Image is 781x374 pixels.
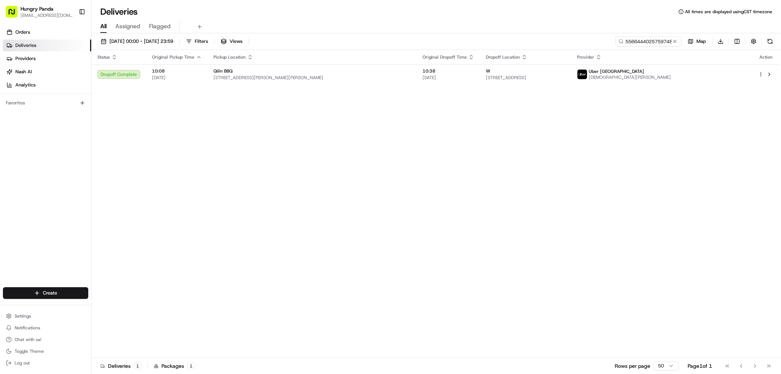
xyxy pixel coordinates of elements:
[3,53,91,64] a: Providers
[3,79,91,91] a: Analytics
[3,346,88,356] button: Toggle Theme
[486,75,565,81] span: [STREET_ADDRESS]
[577,54,594,60] span: Provider
[15,313,31,319] span: Settings
[43,290,57,296] span: Create
[15,82,36,88] span: Analytics
[152,68,202,74] span: 10:08
[213,54,246,60] span: Pickup Location
[3,66,91,78] a: Nash AI
[423,75,474,81] span: [DATE]
[97,54,110,60] span: Status
[183,36,211,47] button: Filters
[589,74,671,80] span: [DEMOGRAPHIC_DATA][PERSON_NAME]
[100,362,142,370] div: Deliveries
[423,68,474,74] span: 10:38
[100,22,107,31] span: All
[109,38,173,45] span: [DATE] 00:00 - [DATE] 23:59
[3,97,88,109] div: Favorites
[195,38,208,45] span: Filters
[423,54,467,60] span: Original Dropoff Time
[15,360,30,366] span: Log out
[577,70,587,79] img: uber-new-logo.jpeg
[3,287,88,299] button: Create
[3,40,91,51] a: Deliveries
[21,5,53,12] button: Hungry Panda
[3,323,88,333] button: Notifications
[688,362,712,370] div: Page 1 of 1
[213,75,411,81] span: [STREET_ADDRESS][PERSON_NAME][PERSON_NAME]
[758,54,774,60] div: Action
[15,348,44,354] span: Toggle Theme
[615,362,650,370] p: Rows per page
[3,334,88,345] button: Chat with us!
[21,12,73,18] button: [EMAIL_ADDRESS][DOMAIN_NAME]
[3,26,91,38] a: Orders
[115,22,140,31] span: Assigned
[15,29,30,36] span: Orders
[152,54,194,60] span: Original Pickup Time
[3,3,76,21] button: Hungry Panda[EMAIL_ADDRESS][DOMAIN_NAME]
[100,6,138,18] h1: Deliveries
[685,9,772,15] span: All times are displayed using CST timezone
[15,337,41,342] span: Chat with us!
[615,36,681,47] input: Type to search
[3,311,88,321] button: Settings
[213,68,233,74] span: Qilin BBQ
[15,55,36,62] span: Providers
[134,363,142,369] div: 1
[486,54,520,60] span: Dropoff Location
[15,68,32,75] span: Nash AI
[15,325,40,331] span: Notifications
[149,22,171,31] span: Flagged
[684,36,709,47] button: Map
[97,36,176,47] button: [DATE] 00:00 - [DATE] 23:59
[765,36,775,47] button: Refresh
[154,362,195,370] div: Packages
[187,363,195,369] div: 1
[589,68,644,74] span: Uber [GEOGRAPHIC_DATA]
[230,38,242,45] span: Views
[217,36,246,47] button: Views
[696,38,706,45] span: Map
[152,75,202,81] span: [DATE]
[486,68,490,74] span: W
[15,42,36,49] span: Deliveries
[3,358,88,368] button: Log out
